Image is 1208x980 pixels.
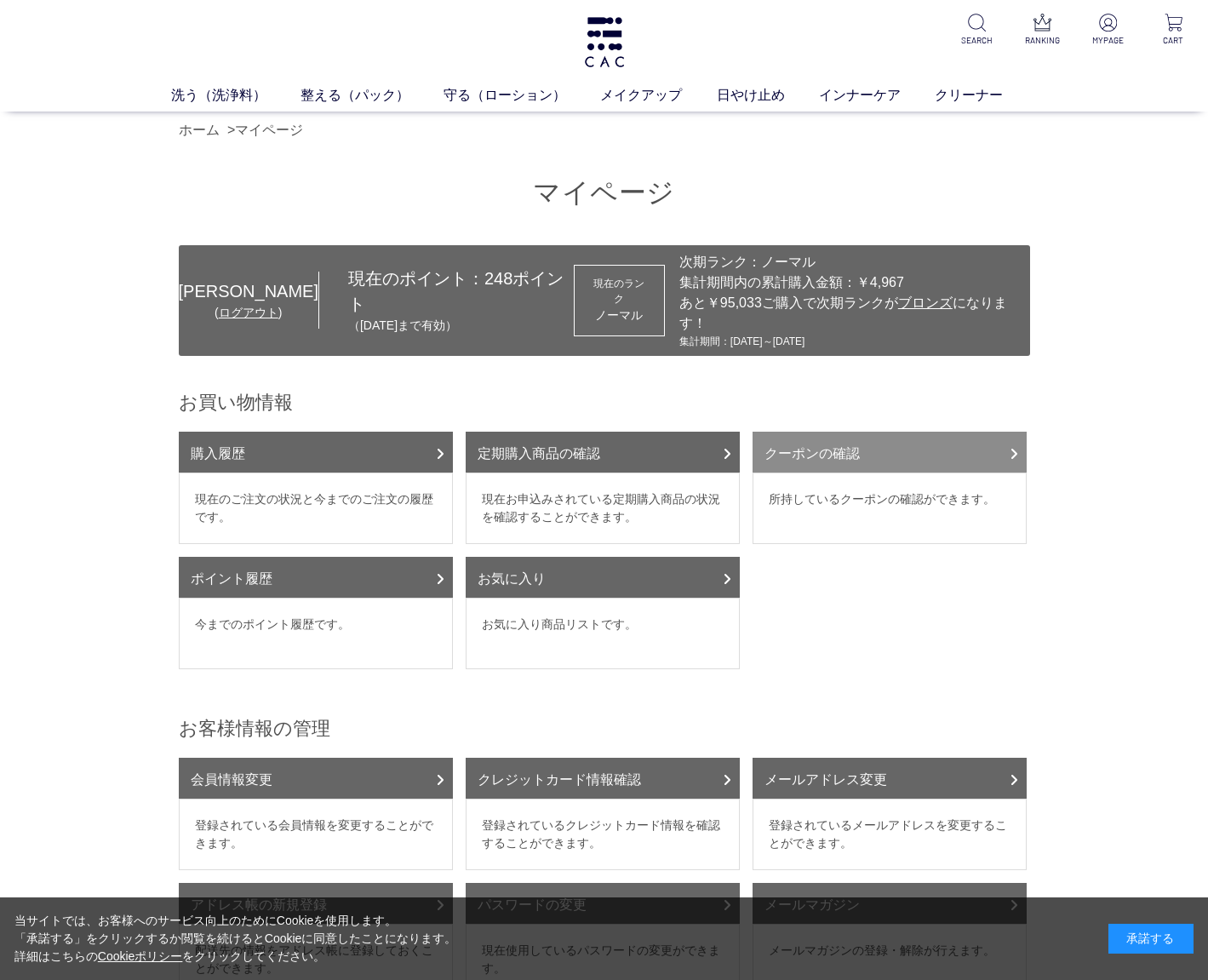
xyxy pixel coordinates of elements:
[898,295,953,310] span: ブロンズ
[753,758,1027,799] a: メールアドレス変更
[227,120,307,140] li: >
[1022,34,1063,47] p: RANKING
[179,557,453,598] a: ポイント履歴
[753,432,1027,473] a: クーポンの確認
[1153,34,1194,47] p: CART
[1153,14,1194,47] a: CART
[179,716,1030,741] h2: お客様情報の管理
[171,84,301,105] a: 洗う（洗浄料）
[179,278,318,304] div: [PERSON_NAME]
[179,598,453,669] dd: 今までのポイント履歴です。
[956,34,998,47] p: SEARCH
[179,390,1030,415] h2: お買い物情報
[179,799,453,870] dd: 登録されている会員情報を変更することができます。
[179,123,220,137] a: ホーム
[679,334,1022,349] div: 集計期間：[DATE]～[DATE]
[1108,924,1194,954] div: 承諾する
[319,266,574,335] div: 現在のポイント： ポイント
[753,473,1027,544] dd: 所持しているクーポンの確認ができます。
[484,269,512,288] span: 248
[179,883,453,924] a: アドレス帳の新規登録
[466,758,740,799] a: クレジットカード情報確認
[956,14,998,47] a: SEARCH
[466,473,740,544] dd: 現在お申込みされている定期購入商品の状況を確認することができます。
[179,304,318,322] div: ( )
[466,799,740,870] dd: 登録されているクレジットカード情報を確認することができます。
[600,84,716,105] a: メイクアップ
[1087,14,1129,47] a: MYPAGE
[466,883,740,924] a: パスワードの変更
[179,758,453,799] a: 会員情報変更
[819,84,935,105] a: インナーケア
[179,175,1030,211] h1: マイページ
[679,252,1022,272] div: 次期ランク：ノーマル
[753,799,1027,870] dd: 登録されているメールアドレスを変更することができます。
[466,557,740,598] a: お気に入り
[582,17,627,67] img: logo
[219,306,278,319] a: ログアウト
[1022,14,1063,47] a: RANKING
[679,272,1022,293] div: 集計期間内の累計購入金額：￥4,967
[14,912,457,966] div: 当サイトでは、お客様へのサービス向上のためにCookieを使用します。 「承諾する」をクリックするか閲覧を続けるとCookieに同意したことになります。 詳細はこちらの をクリックしてください。
[179,473,453,544] dd: 現在のご注文の状況と今までのご注文の履歴です。
[1087,34,1129,47] p: MYPAGE
[444,84,600,105] a: 守る（ローション）
[590,307,649,324] div: ノーマル
[179,432,453,473] a: 購入履歴
[348,317,574,335] p: （[DATE]まで有効）
[679,293,1022,334] div: あと￥95,033ご購入で次期ランクが になります！
[753,883,1027,924] a: メールマガジン
[590,276,649,307] dt: 現在のランク
[935,84,1037,105] a: クリーナー
[235,123,303,137] a: マイページ
[717,84,819,105] a: 日やけ止め
[301,84,444,105] a: 整える（パック）
[466,432,740,473] a: 定期購入商品の確認
[466,598,740,669] dd: お気に入り商品リストです。
[98,949,183,963] a: Cookieポリシー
